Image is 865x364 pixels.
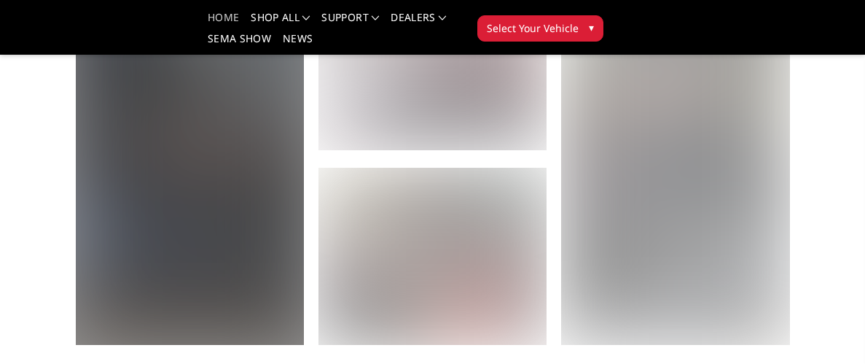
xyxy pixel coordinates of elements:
a: Home [208,12,239,34]
a: News [283,34,313,55]
iframe: Chat Widget [792,294,865,364]
button: Select Your Vehicle [477,15,603,42]
a: SEMA Show [208,34,271,55]
a: Dealers [391,12,446,34]
span: Select Your Vehicle [487,20,579,36]
span: ▾ [589,20,594,35]
a: Support [321,12,379,34]
a: shop all [251,12,310,34]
